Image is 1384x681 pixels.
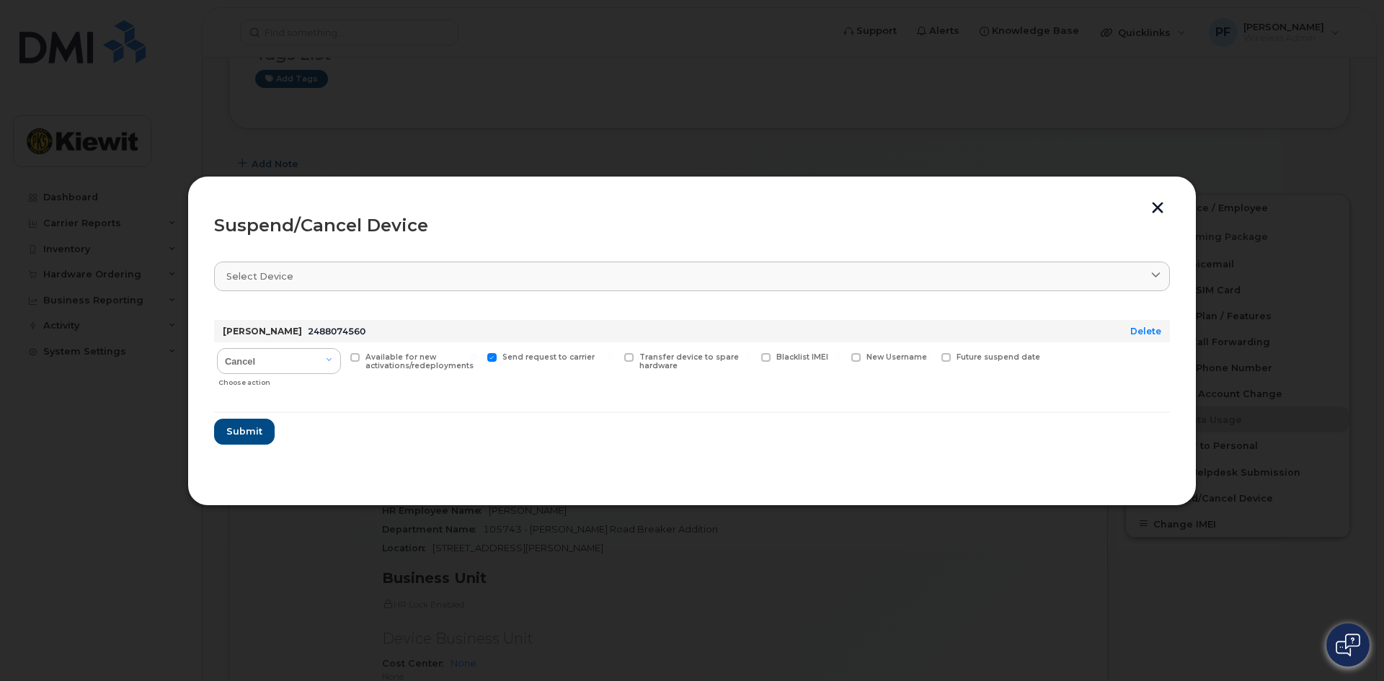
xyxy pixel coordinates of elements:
span: Blacklist IMEI [776,352,828,362]
img: Open chat [1336,633,1360,656]
input: New Username [834,353,841,360]
strong: [PERSON_NAME] [223,326,302,337]
span: Available for new activations/redeployments [365,352,474,371]
span: Transfer device to spare hardware [639,352,739,371]
span: Future suspend date [957,352,1040,362]
input: Available for new activations/redeployments [333,353,340,360]
span: New Username [866,352,927,362]
button: Submit [214,419,275,445]
input: Future suspend date [924,353,931,360]
div: Suspend/Cancel Device [214,217,1170,234]
span: Send request to carrier [502,352,595,362]
span: Select device [226,270,293,283]
a: Select device [214,262,1170,291]
div: Choose action [218,371,341,388]
span: 2488074560 [308,326,365,337]
input: Send request to carrier [470,353,477,360]
a: Delete [1130,326,1161,337]
span: Submit [226,424,262,438]
input: Blacklist IMEI [744,353,751,360]
input: Transfer device to spare hardware [607,353,614,360]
